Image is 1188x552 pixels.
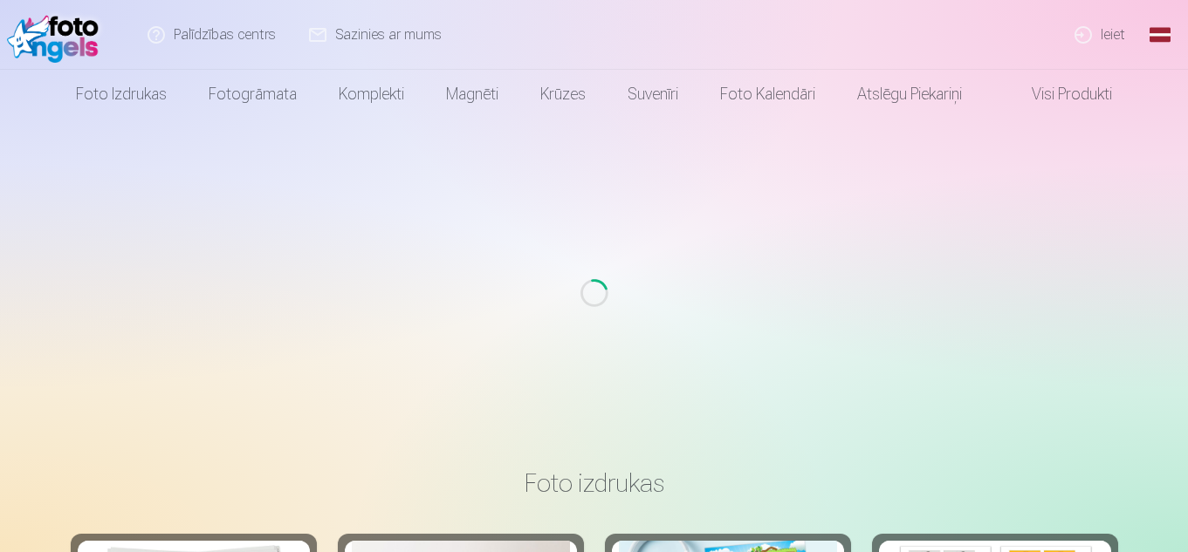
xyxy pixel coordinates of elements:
[188,70,318,119] a: Fotogrāmata
[318,70,425,119] a: Komplekti
[85,467,1104,499] h3: Foto izdrukas
[55,70,188,119] a: Foto izdrukas
[983,70,1133,119] a: Visi produkti
[425,70,519,119] a: Magnēti
[836,70,983,119] a: Atslēgu piekariņi
[7,7,107,63] img: /fa1
[519,70,607,119] a: Krūzes
[699,70,836,119] a: Foto kalendāri
[607,70,699,119] a: Suvenīri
